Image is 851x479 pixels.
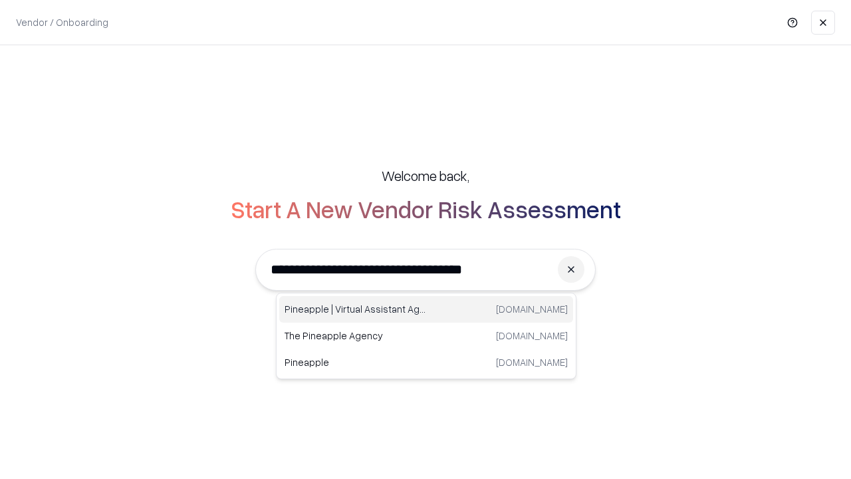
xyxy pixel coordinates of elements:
[276,293,576,379] div: Suggestions
[496,302,568,316] p: [DOMAIN_NAME]
[496,329,568,343] p: [DOMAIN_NAME]
[285,302,426,316] p: Pineapple | Virtual Assistant Agency
[285,355,426,369] p: Pineapple
[16,15,108,29] p: Vendor / Onboarding
[496,355,568,369] p: [DOMAIN_NAME]
[382,166,469,185] h5: Welcome back,
[231,196,621,222] h2: Start A New Vendor Risk Assessment
[285,329,426,343] p: The Pineapple Agency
